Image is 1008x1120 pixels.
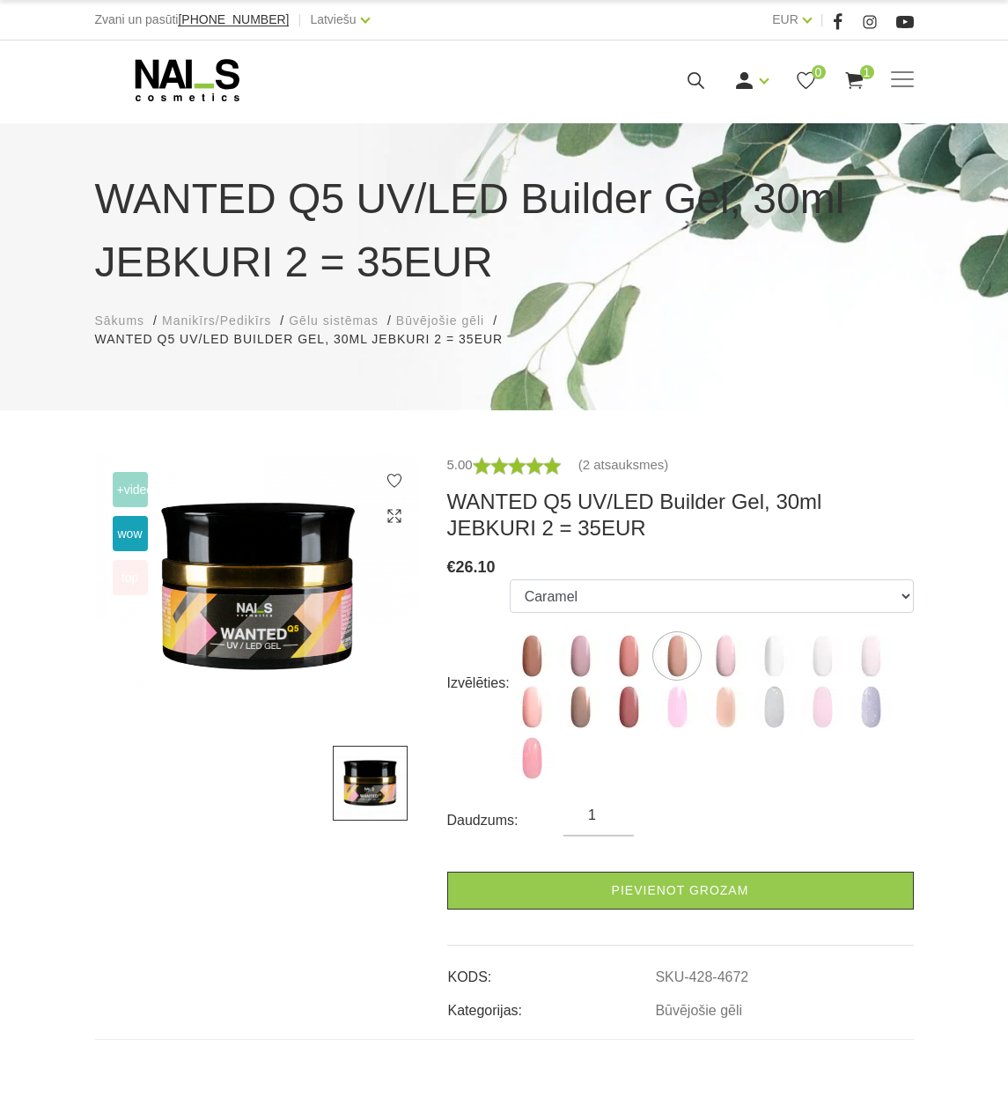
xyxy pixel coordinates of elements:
a: Pievienot grozam [447,872,914,910]
h3: WANTED Q5 UV/LED Builder Gel, 30ml JEBKURI 2 = 35EUR [447,489,914,542]
a: (2 atsauksmes) [578,454,669,475]
span: 5.00 [447,457,473,472]
a: Būvējošie gēli [396,312,484,330]
img: ... [752,634,796,678]
span: 1 [860,65,874,79]
img: ... [607,634,651,678]
h1: WANTED Q5 UV/LED Builder Gel, 30ml JEBKURI 2 = 35EUR [95,167,914,294]
img: ... [655,685,699,729]
a: 0 [795,70,817,92]
img: ... [510,634,554,678]
div: Daudzums: [447,807,564,835]
span: top [113,560,148,595]
span: Būvējošie gēli [396,313,484,328]
img: ... [800,685,844,729]
img: ... [655,634,699,678]
img: ... [95,454,421,719]
a: 1 [843,70,865,92]
div: Izvēlēties: [447,669,510,697]
span: Gēlu sistēmas [289,313,379,328]
td: Kategorijas: [447,988,655,1021]
a: Sākums [95,312,145,330]
span: Manikīrs/Pedikīrs [162,313,271,328]
img: ... [607,685,651,729]
img: ... [703,634,747,678]
img: ... [333,746,408,821]
a: Būvējošie gēli [655,1003,742,1019]
div: Zvani un pasūti [95,9,290,31]
img: ... [849,634,893,678]
span: Sākums [95,313,145,328]
span: | [820,9,824,31]
a: SKU-428-4672 [655,969,748,985]
span: [PHONE_NUMBER] [178,12,289,26]
img: ... [510,736,554,780]
li: WANTED Q5 UV/LED Builder Gel, 30ml JEBKURI 2 = 35EUR [95,330,521,349]
img: ... [558,634,602,678]
img: ... [800,634,844,678]
img: ... [849,685,893,729]
img: ... [703,685,747,729]
span: 26.10 [456,558,496,576]
img: ... [558,685,602,729]
img: ... [752,685,796,729]
a: EUR [772,9,798,30]
a: Latviešu [310,9,356,30]
a: [PHONE_NUMBER] [178,13,289,26]
span: | [298,9,301,31]
img: ... [510,685,554,729]
a: Manikīrs/Pedikīrs [162,312,271,330]
span: 0 [812,65,826,79]
a: Gēlu sistēmas [289,312,379,330]
span: wow [113,516,148,551]
span: +Video [113,472,148,507]
td: KODS: [447,954,655,988]
span: € [447,558,456,576]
